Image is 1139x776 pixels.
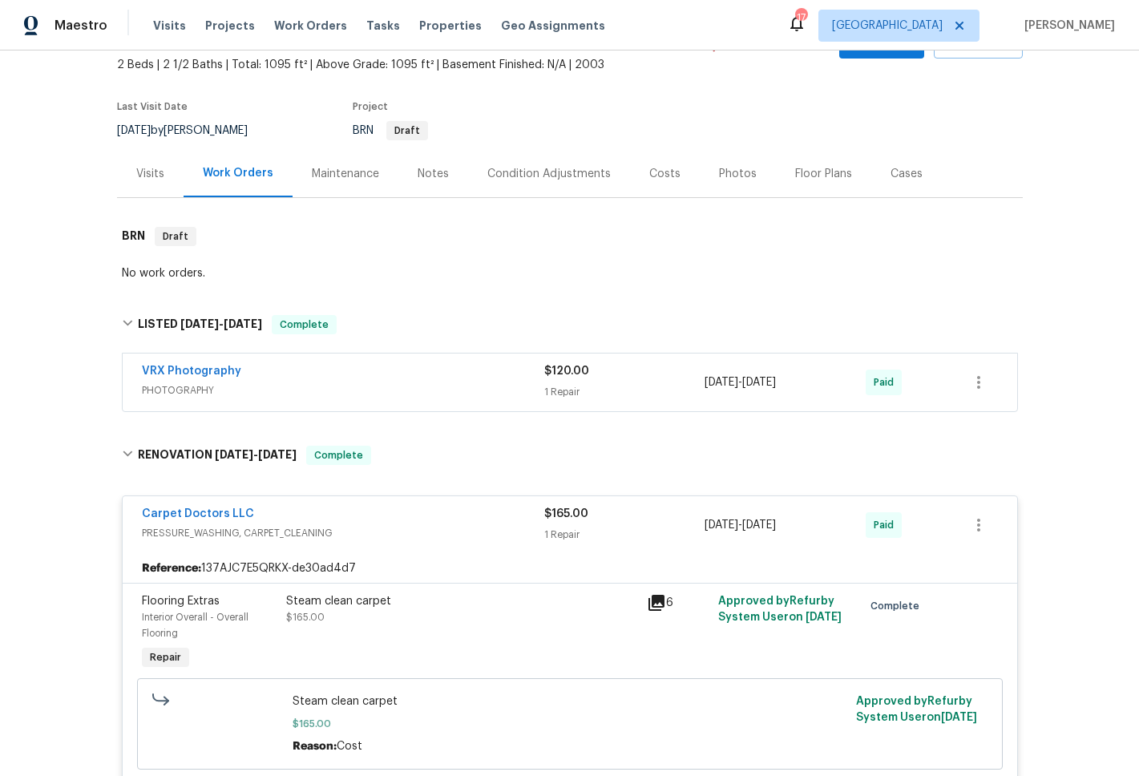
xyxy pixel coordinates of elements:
span: PRESSURE_WASHING, CARPET_CLEANING [142,525,544,541]
span: Paid [874,517,900,533]
div: No work orders. [122,265,1018,281]
span: BRN [353,125,428,136]
span: Maestro [55,18,107,34]
span: Interior Overall - Overall Flooring [142,612,248,638]
span: - [180,318,262,329]
div: Visits [136,166,164,182]
span: [DATE] [742,519,776,531]
span: Reason: [293,741,337,752]
span: PHOTOGRAPHY [142,382,544,398]
span: [DATE] [941,712,977,723]
span: Draft [156,228,195,245]
span: Visits [153,18,186,34]
span: Geo Assignments [501,18,605,34]
span: [DATE] [705,519,738,531]
div: Floor Plans [795,166,852,182]
span: [GEOGRAPHIC_DATA] [832,18,943,34]
h6: RENOVATION [138,446,297,465]
span: [DATE] [258,449,297,460]
span: [DATE] [215,449,253,460]
span: - [215,449,297,460]
span: Last Visit Date [117,102,188,111]
a: Carpet Doctors LLC [142,508,254,519]
span: Project [353,102,388,111]
span: 2 Beds | 2 1/2 Baths | Total: 1095 ft² | Above Grade: 1095 ft² | Basement Finished: N/A | 2003 [117,57,698,73]
span: [PERSON_NAME] [1018,18,1115,34]
span: Repair [143,649,188,665]
span: [DATE] [806,612,842,623]
span: Approved by Refurby System User on [718,596,842,623]
div: BRN Draft [117,211,1023,262]
div: Steam clean carpet [286,593,637,609]
div: Condition Adjustments [487,166,611,182]
span: - [705,517,776,533]
div: 137AJC7E5QRKX-de30ad4d7 [123,554,1017,583]
div: 1 Repair [544,384,705,400]
div: RENOVATION [DATE]-[DATE]Complete [117,430,1023,481]
div: Photos [719,166,757,182]
a: VRX Photography [142,366,241,377]
h6: BRN [122,227,145,246]
span: [DATE] [224,318,262,329]
span: Tasks [366,20,400,31]
span: Properties [419,18,482,34]
div: Maintenance [312,166,379,182]
span: [DATE] [117,125,151,136]
span: Cost [337,741,362,752]
b: Reference: [142,560,201,576]
span: Paid [874,374,900,390]
div: 17 [795,10,806,26]
span: Complete [273,317,335,333]
span: - [705,374,776,390]
div: 6 [647,593,709,612]
span: Complete [870,598,926,614]
span: $165.00 [293,716,846,732]
span: [DATE] [180,318,219,329]
span: $165.00 [286,612,325,622]
div: by [PERSON_NAME] [117,121,267,140]
div: Cases [891,166,923,182]
div: LISTED [DATE]-[DATE]Complete [117,299,1023,350]
span: Draft [388,126,426,135]
h6: LISTED [138,315,262,334]
span: [DATE] [705,377,738,388]
span: Projects [205,18,255,34]
span: $165.00 [544,508,588,519]
span: $120.00 [544,366,589,377]
div: 1 Repair [544,527,705,543]
div: Costs [649,166,681,182]
span: Steam clean carpet [293,693,846,709]
div: Notes [418,166,449,182]
span: [DATE] [742,377,776,388]
span: Work Orders [274,18,347,34]
span: Approved by Refurby System User on [856,696,977,723]
span: Complete [308,447,370,463]
div: Work Orders [203,165,273,181]
span: Flooring Extras [142,596,220,607]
